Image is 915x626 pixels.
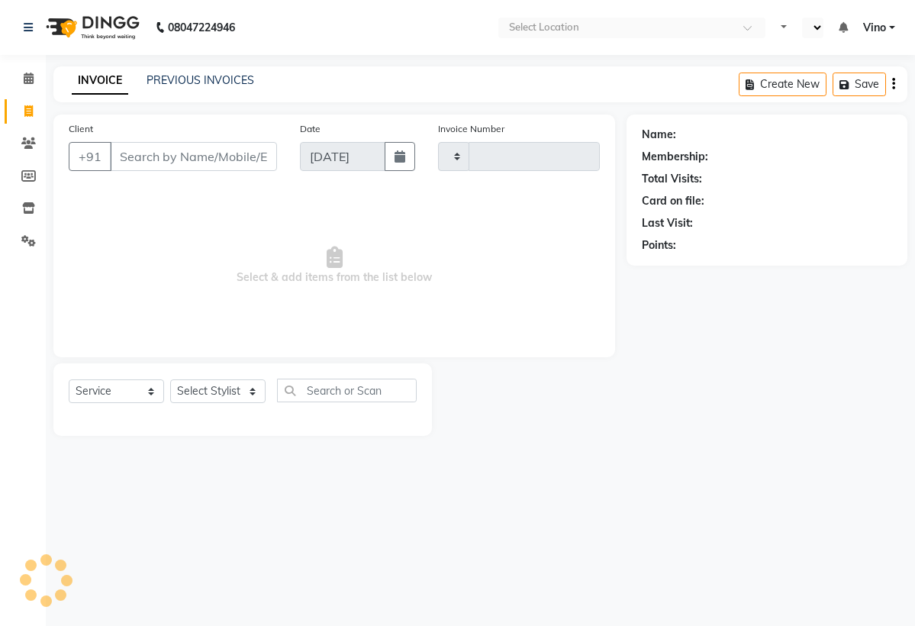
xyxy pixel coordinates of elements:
label: Client [69,122,93,136]
b: 08047224946 [168,6,235,49]
button: +91 [69,142,111,171]
div: Points: [642,237,676,253]
span: Vino [863,20,886,36]
a: PREVIOUS INVOICES [147,73,254,87]
div: Membership: [642,149,708,165]
input: Search by Name/Mobile/Email/Code [110,142,277,171]
input: Search or Scan [277,379,417,402]
a: INVOICE [72,67,128,95]
label: Date [300,122,321,136]
button: Save [833,73,886,96]
div: Total Visits: [642,171,702,187]
img: logo [39,6,143,49]
div: Card on file: [642,193,704,209]
span: Select & add items from the list below [69,189,600,342]
button: Create New [739,73,826,96]
div: Name: [642,127,676,143]
div: Last Visit: [642,215,693,231]
label: Invoice Number [438,122,504,136]
div: Select Location [509,20,579,35]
